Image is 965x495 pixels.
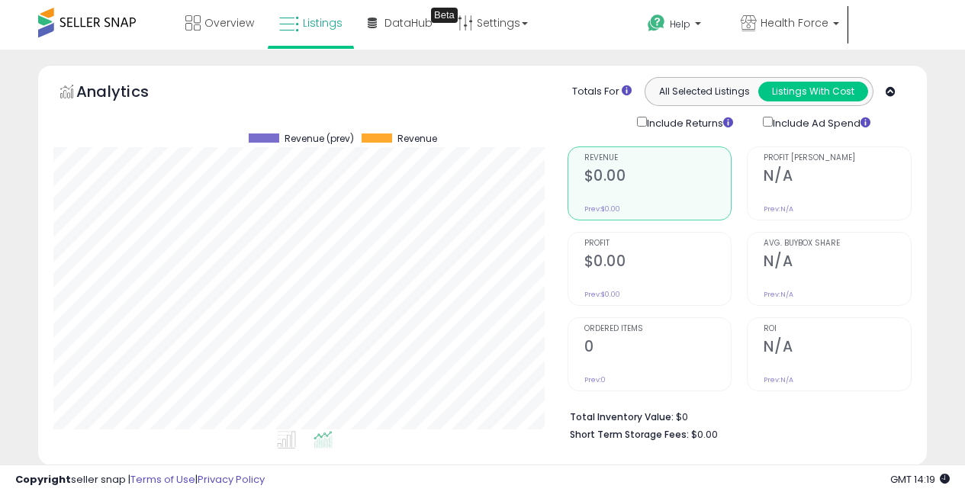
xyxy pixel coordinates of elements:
h2: N/A [764,167,911,188]
a: Terms of Use [130,472,195,487]
small: Prev: 0 [584,375,606,384]
a: Privacy Policy [198,472,265,487]
small: Prev: N/A [764,375,793,384]
h2: $0.00 [584,252,732,273]
span: Health Force [761,15,828,31]
h5: Analytics [76,81,179,106]
div: Tooltip anchor [431,8,458,23]
span: Help [670,18,690,31]
span: Revenue [584,154,732,162]
b: Short Term Storage Fees: [570,428,689,441]
b: Total Inventory Value: [570,410,674,423]
span: 2025-10-6 14:19 GMT [890,472,950,487]
span: Profit [PERSON_NAME] [764,154,911,162]
h2: N/A [764,252,911,273]
button: All Selected Listings [649,82,759,101]
span: $0.00 [691,427,718,442]
span: DataHub [384,15,433,31]
i: Get Help [647,14,666,33]
a: Help [635,2,727,50]
span: Revenue (prev) [285,133,354,144]
span: Profit [584,239,732,248]
span: Avg. Buybox Share [764,239,911,248]
div: Include Ad Spend [751,114,895,131]
div: Include Returns [626,114,751,131]
span: ROI [764,325,911,333]
div: seller snap | | [15,473,265,487]
span: Listings [303,15,343,31]
h2: $0.00 [584,167,732,188]
small: Prev: $0.00 [584,290,620,299]
small: Prev: N/A [764,204,793,214]
button: Listings With Cost [758,82,868,101]
small: Prev: N/A [764,290,793,299]
h2: N/A [764,338,911,358]
strong: Copyright [15,472,71,487]
div: Totals For [572,85,632,99]
span: Ordered Items [584,325,732,333]
li: $0 [570,407,900,425]
small: Prev: $0.00 [584,204,620,214]
span: Revenue [397,133,437,144]
span: Overview [204,15,254,31]
h2: 0 [584,338,732,358]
